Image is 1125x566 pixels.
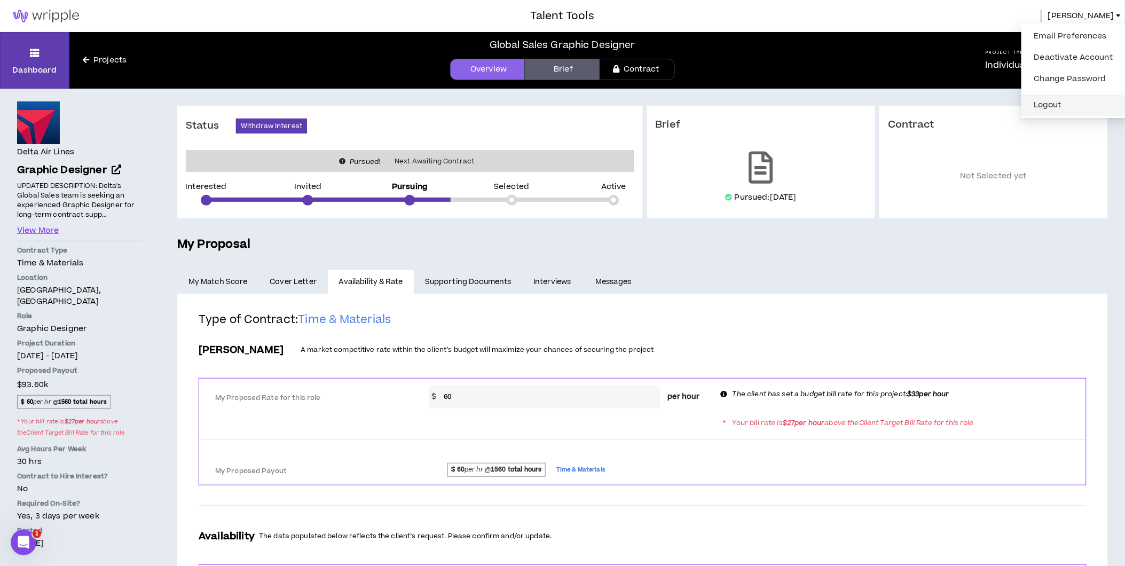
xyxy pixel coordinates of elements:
[270,276,317,288] span: Cover Letter
[17,366,143,375] p: Proposed Payout
[985,59,1062,72] p: Individual Project
[17,225,59,237] button: View More
[1028,97,1120,113] button: Logout
[585,270,645,294] a: Messages
[17,483,143,494] p: No
[33,530,41,538] span: 1
[600,59,674,80] a: Contract
[556,464,605,476] span: Time & Materials
[236,119,307,133] button: Withdraw Interest
[185,183,226,191] p: Interested
[199,343,284,357] h3: [PERSON_NAME]
[17,339,143,348] p: Project Duration
[298,312,391,327] span: Time & Materials
[17,414,143,440] span: * Your bill rate is above the Client Target Bill Rate for this role
[17,180,143,221] p: UPDATED DESCRIPTION: Delta's Global Sales team is seeking an experienced Graphic Designer for lon...
[328,270,414,294] a: Availability & Rate
[17,311,143,321] p: Role
[1028,71,1120,87] a: Change Password
[494,183,530,191] p: Selected
[17,350,143,361] p: [DATE] - [DATE]
[601,183,626,191] p: Active
[452,465,465,474] strong: $ 60
[1048,10,1114,22] span: [PERSON_NAME]
[388,156,481,167] span: Next Awaiting Contract
[17,378,48,392] span: $93.60k
[17,323,86,334] span: Graphic Designer
[301,345,654,355] p: A market competitive rate within the client’s budget will maximize your chances of securing the p...
[177,270,259,294] a: My Match Score
[783,418,825,428] strong: $ 27 per hour
[17,163,107,177] span: Graphic Designer
[985,49,1062,56] h5: Project Type
[12,65,57,76] p: Dashboard
[447,463,546,477] span: per hr @
[177,235,1108,254] h5: My Proposal
[1028,28,1120,44] a: Email Preferences
[531,8,594,24] h3: Talent Tools
[17,471,143,481] p: Contract to Hire Interest?
[1028,50,1120,66] a: Deactivate Account
[17,246,143,255] p: Contract Type
[17,456,143,467] p: 30 hrs
[199,312,1087,336] h2: Type of Contract:
[888,147,1099,206] p: Not Selected yet
[17,257,143,269] p: Time & Materials
[490,38,635,52] div: Global Sales Graphic Designer
[429,386,439,408] span: $
[17,273,143,282] p: Location
[17,538,143,549] p: [DATE]
[525,59,600,80] a: Brief
[656,119,867,131] h3: Brief
[65,418,100,426] strong: $ 27 per hour
[294,183,321,191] p: Invited
[17,395,111,409] span: per hr @
[733,418,974,428] p: Your bill rate is above the Client Target Bill Rate for this role
[491,465,541,474] strong: 1560 total hours
[69,54,140,66] a: Projects
[908,389,950,399] b: $33 per hour
[733,389,949,399] p: The client has set a budget bill rate for this project:
[450,59,525,80] a: Overview
[58,398,107,406] strong: 1560 total hours
[350,157,380,167] i: Pursued!
[17,499,143,508] p: Required On-Site?
[17,526,143,536] p: Posted
[17,285,143,307] p: [GEOGRAPHIC_DATA], [GEOGRAPHIC_DATA]
[668,391,700,403] span: per hour
[888,119,1099,131] h3: Contract
[215,389,405,407] label: My Proposed Rate for this role
[414,270,522,294] a: Supporting Documents
[735,192,797,203] p: Pursued: [DATE]
[17,146,74,158] h4: Delta Air Lines
[11,530,36,555] iframe: Intercom live chat
[17,444,143,454] p: Avg Hours Per Week
[392,183,428,191] p: Pursuing
[259,531,552,541] p: The data populated below reflects the client’s request. Please confirm and/or update.
[186,120,236,132] h3: Status
[21,398,33,406] strong: $ 60
[17,510,143,522] p: Yes, 3 days per week
[17,163,143,178] a: Graphic Designer
[199,529,255,544] h3: Availability
[523,270,585,294] a: Interviews
[215,462,405,481] label: My Proposed Payout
